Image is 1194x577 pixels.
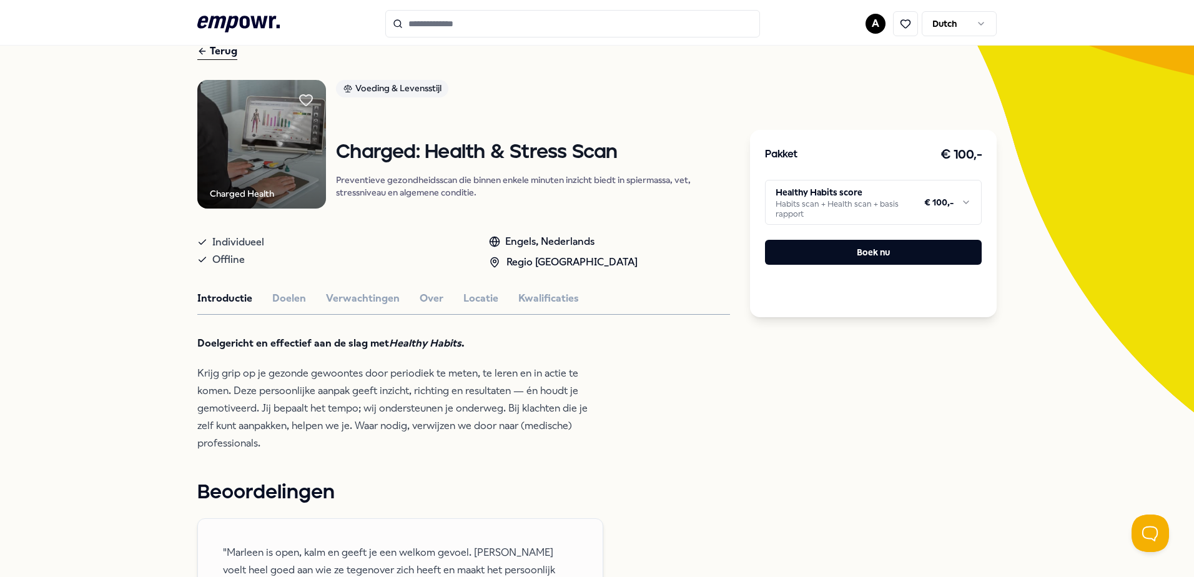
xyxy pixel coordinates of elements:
[197,80,326,209] img: Product Image
[197,365,603,452] p: Krijg grip op je gezonde gewoontes door periodiek te meten, te leren en in actie te komen. Deze p...
[336,80,448,97] div: Voeding & Levensstijl
[197,290,252,307] button: Introductie
[336,174,730,199] p: Preventieve gezondheidsscan die binnen enkele minuten inzicht biedt in spiermassa, vet, stressniv...
[765,147,797,163] h3: Pakket
[389,337,461,349] em: Healthy Habits
[866,14,886,34] button: A
[518,290,579,307] button: Kwalificaties
[385,10,760,37] input: Search for products, categories or subcategories
[765,240,982,265] button: Boek nu
[420,290,443,307] button: Over
[940,145,982,165] h3: € 100,-
[463,290,498,307] button: Locatie
[326,290,400,307] button: Verwachtingen
[1132,515,1169,552] iframe: Help Scout Beacon - Open
[272,290,306,307] button: Doelen
[197,477,730,508] h1: Beoordelingen
[489,234,638,250] div: Engels, Nederlands
[210,187,274,200] div: Charged Health
[197,337,465,349] strong: Doelgericht en effectief aan de slag met .
[336,80,730,102] a: Voeding & Levensstijl
[197,43,237,60] div: Terug
[212,234,264,251] span: Individueel
[489,254,638,270] div: Regio [GEOGRAPHIC_DATA]
[336,142,730,164] h1: Charged: Health & Stress Scan
[212,251,245,269] span: Offline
